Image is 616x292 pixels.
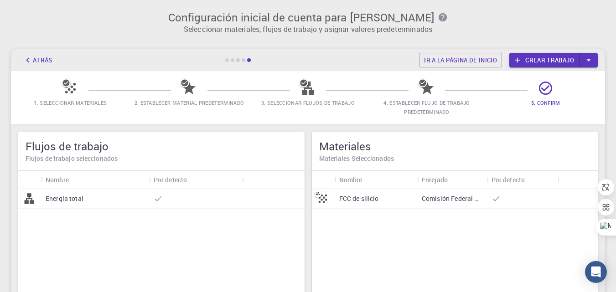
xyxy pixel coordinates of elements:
[362,172,377,187] button: Clasificar
[187,172,202,187] button: Clasificar
[69,172,83,187] button: Clasificar
[18,53,57,67] button: Atrás
[492,175,525,184] font: Por defecto
[448,172,462,187] button: Clasificar
[149,171,242,189] div: Por defecto
[26,139,109,154] font: Flujos de trabajo
[26,6,51,15] font: Apoyo
[525,172,539,187] button: Clasificar
[261,99,355,106] font: 3. Seleccionar flujos de trabajo
[319,154,394,163] font: Materiales Seleccionados
[585,261,607,283] div: Abrir Intercom Messenger
[350,10,434,25] font: [PERSON_NAME]
[525,56,574,64] font: Crear trabajo
[487,171,558,189] div: Por defecto
[422,175,448,184] font: Enrejado
[339,175,362,184] font: Nombre
[18,171,41,189] div: Icono
[135,99,244,106] font: 2. Establecer material predeterminado
[168,10,347,25] font: Configuración inicial de cuenta para
[339,194,379,203] font: FCC de silicio
[419,53,502,67] a: Ir a la página de inicio
[26,154,118,163] font: Flujos de trabajo seleccionados
[46,194,83,203] font: Energía total
[34,99,107,106] font: 1. Seleccionar materiales
[531,99,560,106] font: 5. Confirm
[41,171,149,189] div: Nombre
[383,99,470,115] font: 4. Establecer flujo de trabajo predeterminado
[335,171,417,189] div: Nombre
[319,139,371,154] font: Materiales
[184,24,432,34] font: Seleccionar materiales, flujos de trabajo y asignar valores predeterminados
[154,175,187,184] font: Por defecto
[46,175,69,184] font: Nombre
[312,171,335,189] div: Icono
[424,56,497,64] font: Ir a la página de inicio
[33,56,52,64] font: Atrás
[417,171,487,189] div: Enrejado
[509,53,580,67] a: Crear trabajo
[422,194,550,203] font: Comisión Federal de Comunicaciones (FCC)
